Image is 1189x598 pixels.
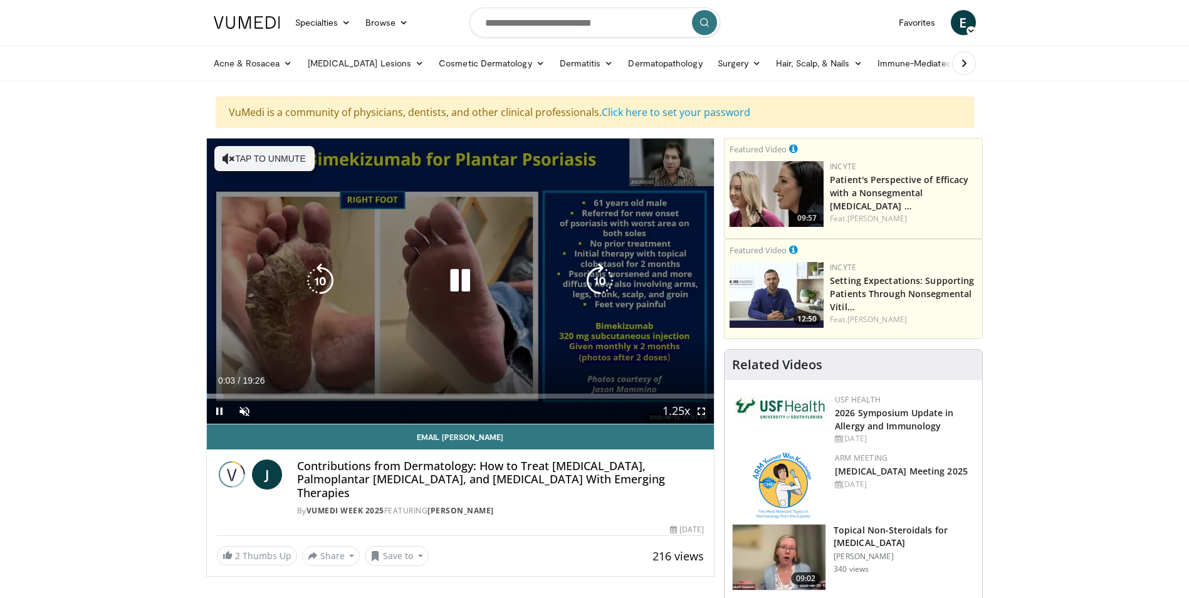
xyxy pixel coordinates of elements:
[300,51,432,76] a: [MEDICAL_DATA] Lesions
[791,572,821,585] span: 09:02
[358,10,416,35] a: Browse
[431,51,552,76] a: Cosmetic Dermatology
[733,525,825,590] img: 34a4b5e7-9a28-40cd-b963-80fdb137f70d.150x105_q85_crop-smart_upscale.jpg
[891,10,943,35] a: Favorites
[847,314,907,325] a: [PERSON_NAME]
[794,313,820,325] span: 12:50
[306,505,384,516] a: Vumedi Week 2025
[830,314,977,325] div: Feat.
[207,399,232,424] button: Pause
[835,394,881,405] a: USF Health
[469,8,720,38] input: Search topics, interventions
[288,10,359,35] a: Specialties
[664,399,689,424] button: Playback Rate
[730,262,824,328] a: 12:50
[207,139,715,424] video-js: Video Player
[214,16,280,29] img: VuMedi Logo
[830,275,974,313] a: Setting Expectations: Supporting Patients Through Nonsegmental Vitil…
[830,174,968,212] a: Patient's Perspective of Efficacy with a Nonsegmental [MEDICAL_DATA] …
[835,407,953,432] a: 2026 Symposium Update in Allergy and Immunology
[217,546,297,565] a: 2 Thumbs Up
[235,550,240,562] span: 2
[835,465,968,477] a: [MEDICAL_DATA] Meeting 2025
[670,524,704,535] div: [DATE]
[238,375,241,386] span: /
[206,51,300,76] a: Acne & Rosacea
[217,459,247,490] img: Vumedi Week 2025
[835,433,972,444] div: [DATE]
[730,144,787,155] small: Featured Video
[794,212,820,224] span: 09:57
[297,505,704,517] div: By FEATURING
[730,161,824,227] img: 2c48d197-61e9-423b-8908-6c4d7e1deb64.png.150x105_q85_crop-smart_upscale.jpg
[768,51,869,76] a: Hair, Scalp, & Nails
[830,213,977,224] div: Feat.
[732,357,822,372] h4: Related Videos
[232,399,257,424] button: Unmute
[207,424,715,449] a: Email [PERSON_NAME]
[830,262,856,273] a: Incyte
[216,97,974,128] div: VuMedi is a community of physicians, dentists, and other clinical professionals.
[847,213,907,224] a: [PERSON_NAME]
[710,51,769,76] a: Surgery
[302,546,360,566] button: Share
[652,548,704,564] span: 216 views
[834,524,975,549] h3: Topical Non-Steroidals for [MEDICAL_DATA]
[427,505,494,516] a: [PERSON_NAME]
[207,394,715,399] div: Progress Bar
[870,51,972,76] a: Immune-Mediated
[732,524,975,590] a: 09:02 Topical Non-Steroidals for [MEDICAL_DATA] [PERSON_NAME] 340 views
[689,399,714,424] button: Fullscreen
[214,146,315,171] button: Tap to unmute
[365,546,429,566] button: Save to
[830,161,856,172] a: Incyte
[730,161,824,227] a: 09:57
[730,244,787,256] small: Featured Video
[730,262,824,328] img: 98b3b5a8-6d6d-4e32-b979-fd4084b2b3f2.png.150x105_q85_crop-smart_upscale.jpg
[621,51,710,76] a: Dermatopathology
[834,564,869,574] p: 340 views
[951,10,976,35] a: E
[297,459,704,500] h4: Contributions from Dermatology: How to Treat [MEDICAL_DATA], Palmoplantar [MEDICAL_DATA], and [ME...
[834,552,975,562] p: [PERSON_NAME]
[835,453,888,463] a: ARM Meeting
[835,479,972,490] div: [DATE]
[602,105,750,119] a: Click here to set your password
[552,51,621,76] a: Dermatitis
[243,375,265,386] span: 19:26
[252,459,282,490] a: J
[753,453,811,518] img: 89a28c6a-718a-466f-b4d1-7c1f06d8483b.png.150x105_q85_autocrop_double_scale_upscale_version-0.2.png
[218,375,235,386] span: 0:03
[735,394,829,422] img: 6ba8804a-8538-4002-95e7-a8f8012d4a11.png.150x105_q85_autocrop_double_scale_upscale_version-0.2.jpg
